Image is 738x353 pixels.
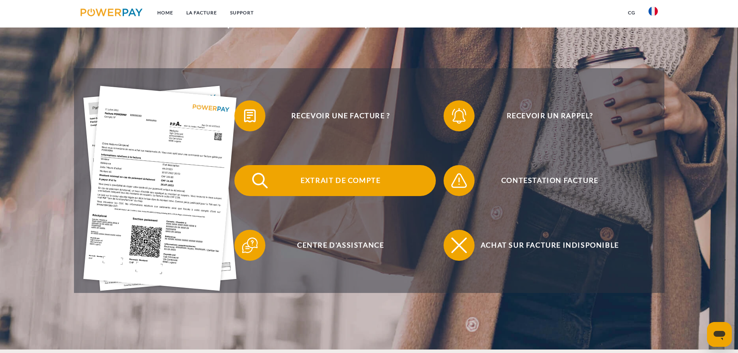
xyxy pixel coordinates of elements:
img: single_invoice_powerpay_fr.jpg [83,86,237,291]
img: qb_bell.svg [449,106,469,126]
img: qb_search.svg [250,171,270,190]
img: qb_close.svg [449,236,469,255]
span: Centre d'assistance [246,230,435,261]
img: qb_bill.svg [240,106,260,126]
a: CG [621,6,642,20]
span: Recevoir une facture ? [246,100,435,131]
button: Centre d'assistance [234,230,436,261]
a: LA FACTURE [180,6,224,20]
span: Recevoir un rappel? [455,100,645,131]
iframe: Bouton de lancement de la fenêtre de messagerie, conversation en cours [707,322,732,347]
span: Extrait de compte [246,165,435,196]
button: Contestation Facture [444,165,645,196]
span: Contestation Facture [455,165,645,196]
img: logo-powerpay.svg [81,9,143,16]
button: Achat sur facture indisponible [444,230,645,261]
span: Achat sur facture indisponible [455,230,645,261]
img: qb_warning.svg [449,171,469,190]
button: Extrait de compte [234,165,436,196]
button: Recevoir un rappel? [444,100,645,131]
img: fr [649,7,658,16]
img: qb_help.svg [240,236,260,255]
a: Home [151,6,180,20]
button: Recevoir une facture ? [234,100,436,131]
a: Support [224,6,260,20]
